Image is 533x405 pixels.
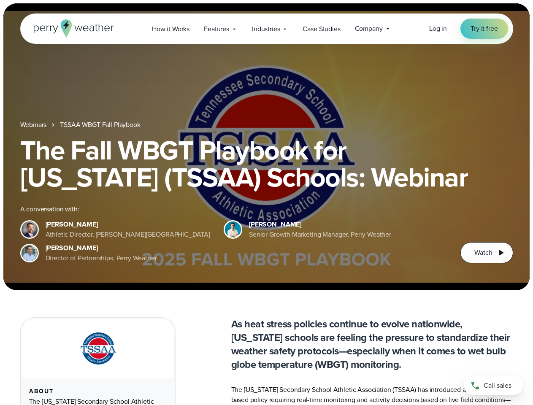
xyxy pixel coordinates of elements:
[20,137,513,191] h1: The Fall WBGT Playbook for [US_STATE] (TSSAA) Schools: Webinar
[303,24,340,34] span: Case Studies
[249,229,391,240] div: Senior Growth Marketing Manager, Perry Weather
[46,253,157,263] div: Director of Partnerships, Perry Weather
[46,243,157,253] div: [PERSON_NAME]
[429,24,447,33] span: Log in
[484,381,511,391] span: Call sales
[22,245,38,261] img: Jeff Wood
[460,242,513,263] button: Watch
[474,248,492,258] span: Watch
[29,388,167,395] div: About
[252,24,280,34] span: Industries
[60,120,140,130] a: TSSAA WBGT Fall Playbook
[46,219,211,229] div: [PERSON_NAME]
[204,24,229,34] span: Features
[429,24,447,34] a: Log in
[460,19,508,39] a: Try it free
[70,329,126,368] img: TSSAA-Tennessee-Secondary-School-Athletic-Association.svg
[355,24,383,34] span: Company
[46,229,211,240] div: Athletic Director, [PERSON_NAME][GEOGRAPHIC_DATA]
[231,317,513,371] p: As heat stress policies continue to evolve nationwide, [US_STATE] schools are feeling the pressur...
[20,120,513,130] nav: Breadcrumb
[145,20,197,38] a: How it Works
[20,204,447,214] div: A conversation with:
[22,221,38,238] img: Brian Wyatt
[225,221,241,238] img: Spencer Patton, Perry Weather
[20,120,47,130] a: Webinars
[464,376,523,395] a: Call sales
[295,20,347,38] a: Case Studies
[471,24,498,34] span: Try it free
[249,219,391,229] div: [PERSON_NAME]
[152,24,189,34] span: How it Works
